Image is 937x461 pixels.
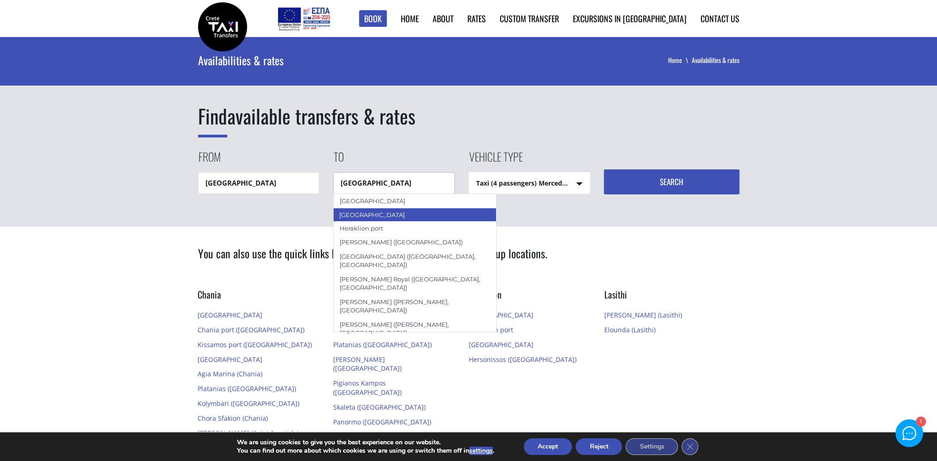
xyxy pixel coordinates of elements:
a: Kolymbari ([GEOGRAPHIC_DATA]) [198,399,299,408]
a: [GEOGRAPHIC_DATA] [469,311,534,319]
div: [PERSON_NAME] ([PERSON_NAME], [GEOGRAPHIC_DATA]) [334,295,496,318]
a: [PERSON_NAME] (Agioi Apostoloi, [GEOGRAPHIC_DATA]) [198,429,301,447]
input: Drop-off location [333,172,455,194]
a: Chania port ([GEOGRAPHIC_DATA]) [198,325,304,334]
div: 1 [915,417,925,427]
a: Panormo ([GEOGRAPHIC_DATA]) [333,417,431,426]
img: Crete Taxi Transfers | Rates & availability for transfers in Crete | Crete Taxi Transfers [198,2,247,51]
a: [PERSON_NAME] (Lasithi) [604,311,682,319]
div: [GEOGRAPHIC_DATA] ([GEOGRAPHIC_DATA], [GEOGRAPHIC_DATA]) [334,249,496,272]
button: Close GDPR Cookie Banner [682,438,698,455]
a: Book [359,10,387,27]
h3: Chania [198,288,319,308]
label: From [198,149,221,172]
a: Rethymnon port [333,325,384,334]
div: [PERSON_NAME] ([PERSON_NAME], [GEOGRAPHIC_DATA]) [334,318,496,340]
a: Crete Taxi Transfers | Rates & availability for transfers in Crete | Crete Taxi Transfers [198,21,247,31]
a: Elounda (Lasithi) [604,325,656,334]
a: Kissamos port ([GEOGRAPHIC_DATA]) [198,340,312,349]
button: settings [469,447,493,455]
a: Excursions in [GEOGRAPHIC_DATA] [573,12,687,25]
button: Reject [576,438,622,455]
h3: Lasithi [604,288,726,308]
div: [PERSON_NAME] Royal ([GEOGRAPHIC_DATA], [GEOGRAPHIC_DATA]) [334,272,496,295]
div: [GEOGRAPHIC_DATA] [334,194,496,208]
a: Chora Sfakion (Chania) [198,414,268,423]
a: Home [668,55,692,65]
h3: Heraklion [469,288,590,308]
a: Heraklion port [469,325,513,334]
a: Agia Marina (Chania) [198,369,262,378]
a: Platanias ([GEOGRAPHIC_DATA]) [333,340,432,349]
button: Settings [626,438,678,455]
span: Taxi (4 passengers) Mercedes E Class [469,173,590,194]
a: Home [401,12,419,25]
a: Custom Transfer [500,12,559,25]
button: Search [604,169,739,194]
p: You can find out more about which cookies we are using or switch them off in . [237,447,494,455]
a: Platanias ([GEOGRAPHIC_DATA]) [198,384,296,393]
a: Rates [467,12,486,25]
div: Availabilities & rates [198,37,493,83]
h1: available transfers & rates [198,102,739,130]
p: We are using cookies to give you the best experience on our website. [237,438,494,447]
a: Skaleta ([GEOGRAPHIC_DATA]) [333,403,426,411]
span: Find [198,101,227,137]
div: [GEOGRAPHIC_DATA] [333,208,497,222]
a: [GEOGRAPHIC_DATA] [198,355,262,364]
button: Accept [524,438,572,455]
h2: You can also use the quick links below to choose among our popular pickup locations. [198,245,739,274]
a: About [433,12,453,25]
a: Contact us [701,12,739,25]
a: [GEOGRAPHIC_DATA] [469,340,534,349]
div: Heraklion port [334,221,496,235]
div: [PERSON_NAME] ([GEOGRAPHIC_DATA]) [334,235,496,249]
a: [PERSON_NAME] ([GEOGRAPHIC_DATA]) [333,355,402,373]
a: [GEOGRAPHIC_DATA] [198,311,262,319]
input: Pickup location [198,172,320,194]
label: Vehicle type [469,149,523,172]
li: Availabilities & rates [692,56,739,65]
label: To [333,149,344,172]
a: Pigianos Kampos ([GEOGRAPHIC_DATA]) [333,379,402,397]
a: Hersonissos ([GEOGRAPHIC_DATA]) [469,355,577,364]
img: e-bannersEUERDF180X90.jpg [276,5,331,32]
